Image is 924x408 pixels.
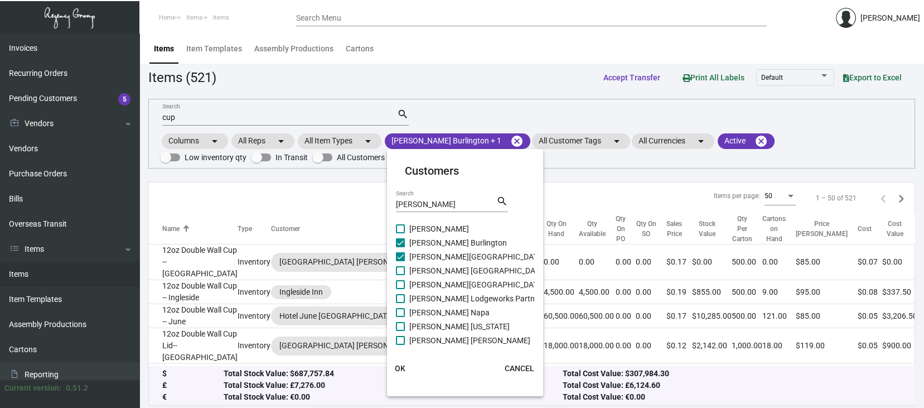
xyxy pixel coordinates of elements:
[4,382,61,394] div: Current version:
[405,162,525,179] mat-card-title: Customers
[66,382,88,394] div: 0.51.2
[496,358,543,378] button: CANCEL
[409,292,545,305] span: [PERSON_NAME] Lodgeworks Partners
[409,264,546,277] span: [PERSON_NAME] [GEOGRAPHIC_DATA]
[505,364,534,373] span: CANCEL
[409,222,469,236] span: [PERSON_NAME]
[409,334,530,347] span: [PERSON_NAME] [PERSON_NAME]
[409,250,544,263] span: [PERSON_NAME][GEOGRAPHIC_DATA]
[496,195,508,208] mat-icon: search
[383,358,418,378] button: OK
[409,306,490,319] span: [PERSON_NAME] Napa
[409,320,510,333] span: [PERSON_NAME] [US_STATE]
[409,236,507,249] span: [PERSON_NAME] Burlington
[395,364,405,373] span: OK
[409,278,544,291] span: [PERSON_NAME][GEOGRAPHIC_DATA]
